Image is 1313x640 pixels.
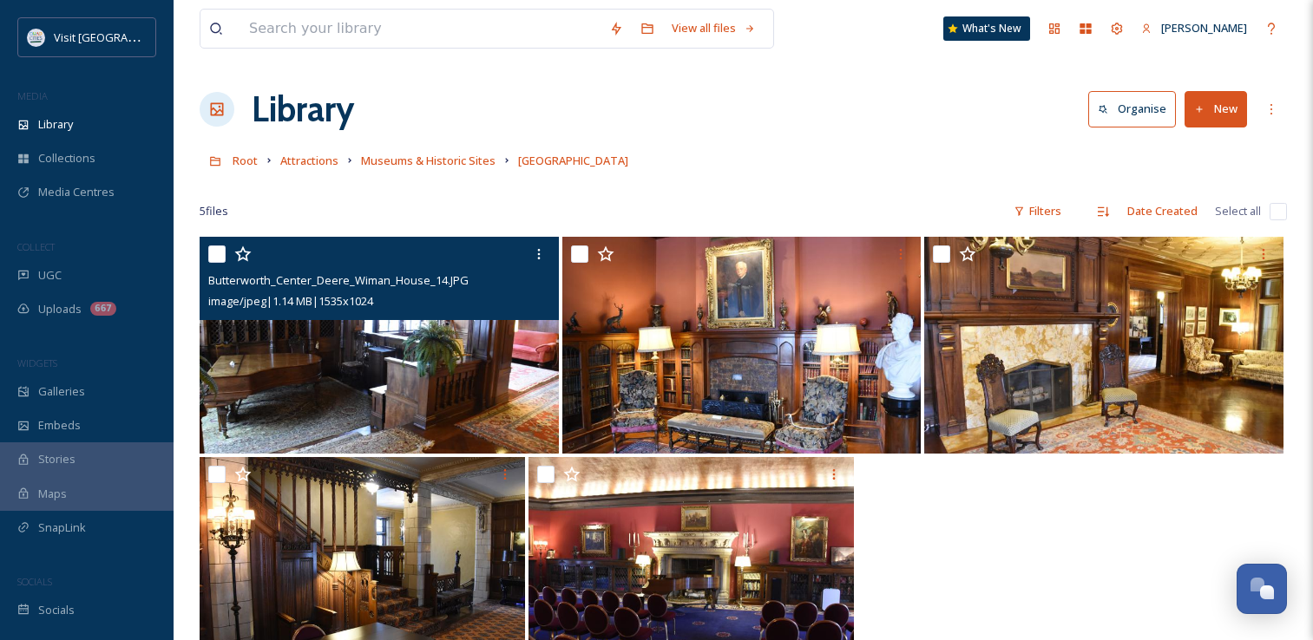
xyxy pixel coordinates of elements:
[233,150,258,171] a: Root
[240,10,601,48] input: Search your library
[280,153,338,168] span: Attractions
[1119,194,1206,228] div: Date Created
[361,153,496,168] span: Museums & Historic Sites
[28,29,45,46] img: QCCVB_VISIT_vert_logo_4c_tagline_122019.svg
[518,150,628,171] a: [GEOGRAPHIC_DATA]
[38,116,73,133] span: Library
[38,602,75,618] span: Socials
[38,451,75,467] span: Stories
[361,150,496,171] a: Museums & Historic Sites
[17,240,55,253] span: COLLECT
[924,237,1283,454] img: Butterworth_Center_Deere_Wiman_House_15.JPG
[17,356,57,369] span: WIDGETS
[943,16,1030,41] a: What's New
[17,89,48,102] span: MEDIA
[252,83,354,135] a: Library
[663,11,765,45] a: View all files
[1088,91,1176,127] button: Organise
[38,184,115,200] span: Media Centres
[233,153,258,168] span: Root
[90,302,116,316] div: 667
[38,486,67,502] span: Maps
[54,29,188,45] span: Visit [GEOGRAPHIC_DATA]
[1005,194,1070,228] div: Filters
[1132,11,1256,45] a: [PERSON_NAME]
[208,293,373,309] span: image/jpeg | 1.14 MB | 1535 x 1024
[208,272,469,288] span: Butterworth_Center_Deere_Wiman_House_14.JPG
[1215,203,1261,219] span: Select all
[38,150,95,167] span: Collections
[200,237,559,454] img: Butterworth_Center_Deere_Wiman_House_14.JPG
[280,150,338,171] a: Attractions
[38,267,62,284] span: UGC
[562,237,922,454] img: Deere_Wiman_House_09.JPG
[1161,20,1247,36] span: [PERSON_NAME]
[1185,91,1247,127] button: New
[38,383,85,400] span: Galleries
[1088,91,1185,127] a: Organise
[17,575,52,588] span: SOCIALS
[38,519,86,536] span: SnapLink
[38,301,82,317] span: Uploads
[518,153,628,168] span: [GEOGRAPHIC_DATA]
[200,203,228,219] span: 5 file s
[1237,564,1287,614] button: Open Chat
[38,417,81,434] span: Embeds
